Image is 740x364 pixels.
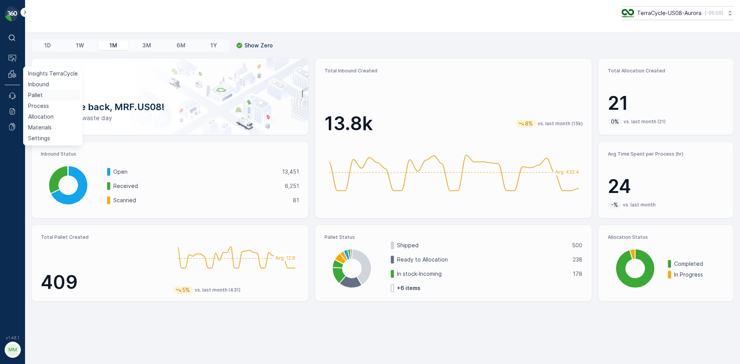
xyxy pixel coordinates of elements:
p: Total Pallet Created [41,234,167,240]
p: 409 [41,271,167,294]
p: 8% [524,120,534,127]
p: 21 [608,92,724,115]
p: Welcome back, MRF.US08! [44,101,296,113]
img: logo [5,6,20,22]
p: 6,251 [285,182,299,190]
p: 13.8k [325,112,373,135]
p: Have a zero-waste day [44,113,296,122]
p: 5% [182,286,191,294]
p: 1Y [210,42,217,49]
p: 0% [610,118,620,126]
p: Open [113,168,277,176]
p: + 6 items [397,284,420,292]
p: Total Allocation Created [608,68,724,74]
p: Ready to Allocation [397,256,568,263]
p: 13,451 [282,168,299,176]
p: vs. last month (431) [195,287,240,293]
p: 1D [44,42,51,49]
p: 6M [177,42,185,49]
p: 81 [293,196,299,204]
p: 3M [142,42,151,49]
p: Shipped [397,242,567,249]
p: Completed [674,260,724,268]
p: 1M [109,42,117,49]
p: vs. last month (15k) [538,121,583,127]
p: Pallet Status [325,234,583,240]
div: MM [7,344,19,356]
p: Avg Time Spent per Process (hr) [608,151,724,157]
button: MM [5,342,20,358]
p: Scanned [113,196,288,204]
p: 178 [573,270,582,278]
p: ( -05:00 ) [705,10,723,16]
button: TerraCycle-US08-Aurora(-05:00) [622,6,734,20]
p: Inbound Status [41,151,299,157]
p: In stock-Incoming [397,270,568,278]
p: vs. last month [623,202,656,208]
p: Total Inbound Created [325,68,583,74]
p: TerraCycle-US08-Aurora [637,9,701,17]
span: v 1.48.1 [5,335,20,340]
img: image_ci7OI47.png [622,9,634,17]
p: -% [610,201,619,209]
p: Show Zero [244,42,273,49]
p: 24 [608,175,724,198]
p: In Progress [674,271,724,278]
p: Allocation Status [608,234,724,240]
p: 1W [76,42,84,49]
p: vs. last month (21) [624,119,666,125]
p: 238 [573,256,582,263]
p: Received [113,182,280,190]
p: 500 [572,242,582,249]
